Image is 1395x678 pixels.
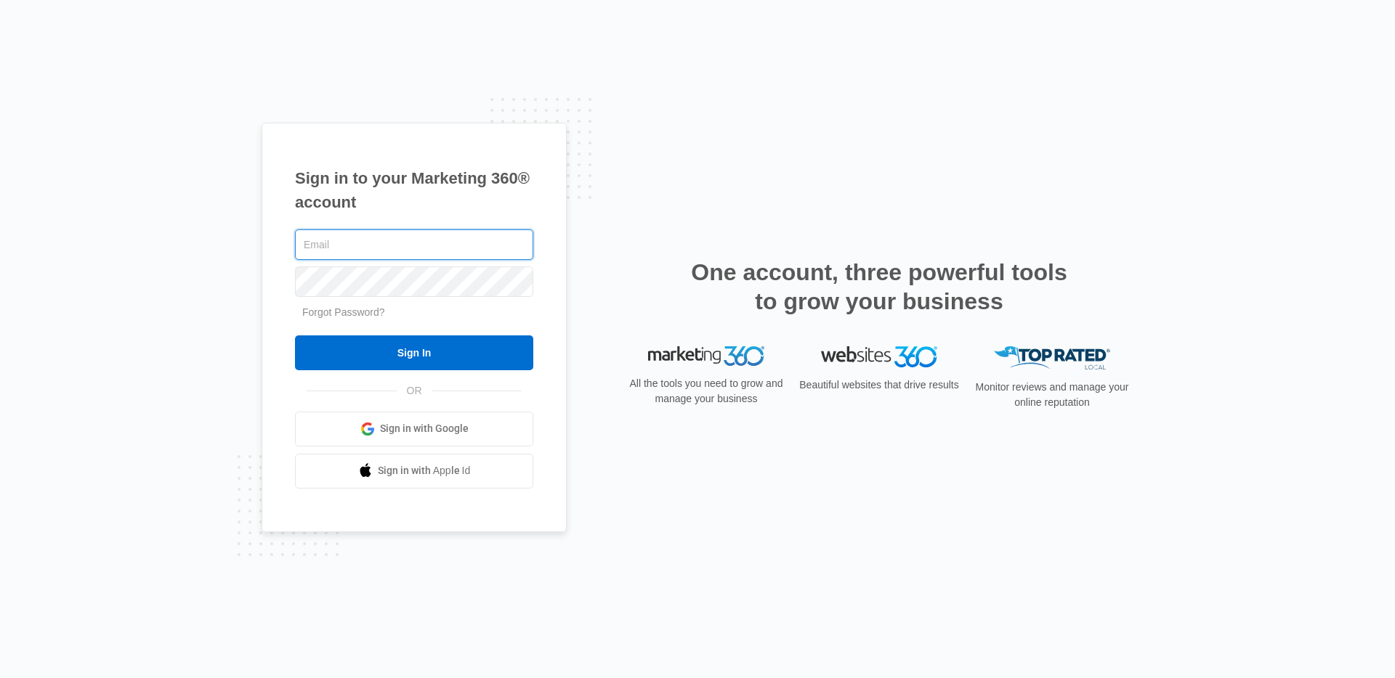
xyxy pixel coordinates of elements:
p: All the tools you need to grow and manage your business [625,376,788,407]
img: Marketing 360 [648,346,764,367]
div: Domain: [DOMAIN_NAME] [38,38,160,49]
a: Sign in with Google [295,412,533,446]
img: website_grey.svg [23,38,35,49]
img: Top Rated Local [994,346,1110,370]
span: OR [397,383,432,399]
div: Domain Overview [55,86,130,95]
img: Websites 360 [821,346,937,367]
img: tab_domain_overview_orange.svg [39,84,51,96]
div: Keywords by Traffic [161,86,245,95]
input: Sign In [295,335,533,370]
input: Email [295,229,533,260]
span: Sign in with Google [380,421,469,436]
img: tab_keywords_by_traffic_grey.svg [145,84,156,96]
a: Sign in with Apple Id [295,454,533,489]
span: Sign in with Apple Id [378,463,471,478]
div: v 4.0.25 [41,23,71,35]
img: logo_orange.svg [23,23,35,35]
a: Forgot Password? [302,306,385,318]
p: Beautiful websites that drive results [798,377,961,393]
h2: One account, three powerful tools to grow your business [687,258,1072,316]
p: Monitor reviews and manage your online reputation [971,380,1133,410]
h1: Sign in to your Marketing 360® account [295,166,533,214]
